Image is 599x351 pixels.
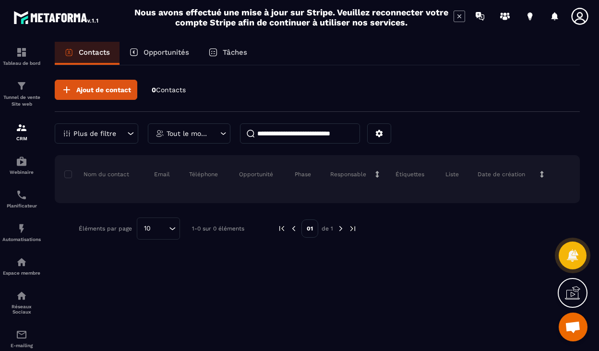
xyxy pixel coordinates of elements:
[137,218,180,240] div: Search for option
[154,223,167,234] input: Search for option
[295,170,311,178] p: Phase
[2,304,41,315] p: Réseaux Sociaux
[16,156,27,167] img: automations
[134,7,449,27] h2: Nous avons effectué une mise à jour sur Stripe. Veuillez reconnecter votre compte Stripe afin de ...
[189,170,218,178] p: Téléphone
[152,85,186,95] p: 0
[2,182,41,216] a: schedulerschedulerPlanificateur
[2,203,41,208] p: Planificateur
[79,48,110,57] p: Contacts
[330,170,366,178] p: Responsable
[2,343,41,348] p: E-mailing
[144,48,189,57] p: Opportunités
[16,223,27,234] img: automations
[289,224,298,233] img: prev
[16,47,27,58] img: formation
[559,313,587,341] div: Ouvrir le chat
[76,85,131,95] span: Ajout de contact
[2,73,41,115] a: formationformationTunnel de vente Site web
[16,256,27,268] img: automations
[2,39,41,73] a: formationformationTableau de bord
[167,130,209,137] p: Tout le monde
[239,170,273,178] p: Opportunité
[348,224,357,233] img: next
[2,115,41,148] a: formationformationCRM
[64,170,129,178] p: Nom du contact
[199,42,257,65] a: Tâches
[336,224,345,233] img: next
[2,148,41,182] a: automationsautomationsWebinaire
[395,170,424,178] p: Étiquettes
[16,290,27,302] img: social-network
[2,216,41,249] a: automationsautomationsAutomatisations
[223,48,247,57] p: Tâches
[120,42,199,65] a: Opportunités
[2,249,41,283] a: automationsautomationsEspace membre
[73,130,116,137] p: Plus de filtre
[55,42,120,65] a: Contacts
[322,225,333,232] p: de 1
[192,225,244,232] p: 1-0 sur 0 éléments
[301,219,318,238] p: 01
[2,94,41,108] p: Tunnel de vente Site web
[16,189,27,201] img: scheduler
[156,86,186,94] span: Contacts
[154,170,170,178] p: Email
[16,329,27,340] img: email
[2,270,41,276] p: Espace membre
[445,170,459,178] p: Liste
[79,225,132,232] p: Éléments par page
[2,169,41,175] p: Webinaire
[2,237,41,242] p: Automatisations
[141,223,154,234] span: 10
[16,122,27,133] img: formation
[16,80,27,92] img: formation
[13,9,100,26] img: logo
[2,136,41,141] p: CRM
[277,224,286,233] img: prev
[2,283,41,322] a: social-networksocial-networkRéseaux Sociaux
[2,61,41,66] p: Tableau de bord
[478,170,525,178] p: Date de création
[55,80,137,100] button: Ajout de contact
